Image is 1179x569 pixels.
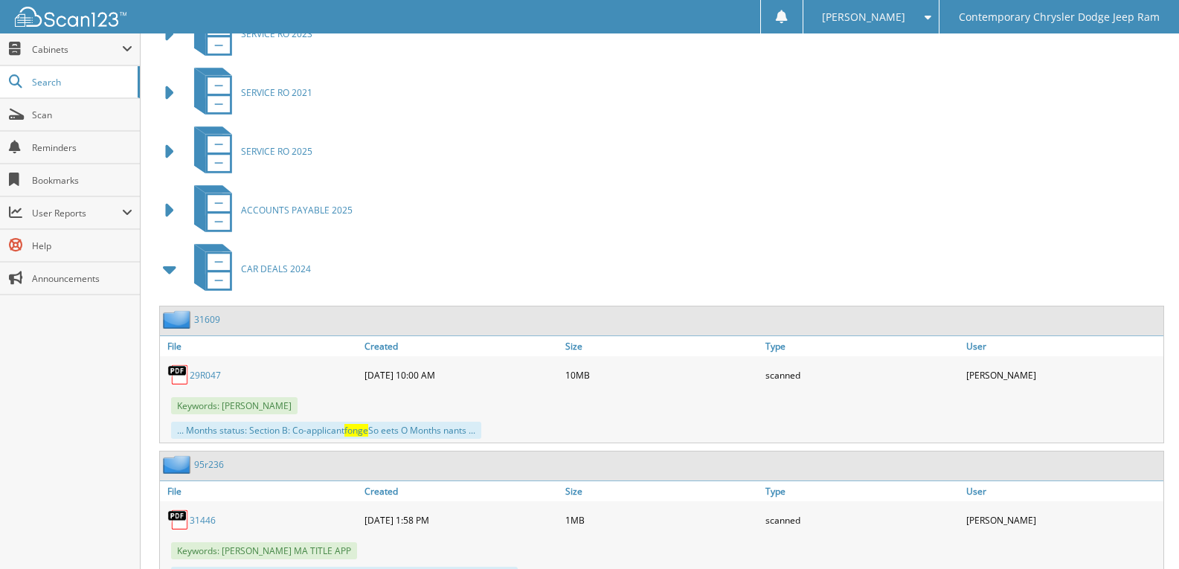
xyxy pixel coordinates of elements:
span: Contemporary Chrysler Dodge Jeep Ram [959,13,1160,22]
a: User [963,481,1163,501]
span: CAR DEALS 2024 [241,263,311,275]
span: SERVICE RO 2025 [241,145,312,158]
span: fonge [344,424,368,437]
span: Reminders [32,141,132,154]
div: [DATE] 1:58 PM [361,505,562,535]
div: scanned [762,505,963,535]
span: Help [32,240,132,252]
a: SERVICE RO 2025 [185,122,312,181]
img: PDF.png [167,509,190,531]
img: PDF.png [167,364,190,386]
a: SERVICE RO 2023 [185,4,312,63]
span: ACCOUNTS PAYABLE 2025 [241,204,353,216]
a: Created [361,481,562,501]
a: 31446 [190,514,216,527]
a: 29R047 [190,369,221,382]
span: SERVICE RO 2021 [241,86,312,99]
a: Type [762,336,963,356]
a: User [963,336,1163,356]
span: Bookmarks [32,174,132,187]
div: 10MB [562,360,762,390]
span: Announcements [32,272,132,285]
a: 31609 [194,313,220,326]
span: Keywords: [PERSON_NAME] [171,397,298,414]
span: User Reports [32,207,122,219]
span: [PERSON_NAME] [822,13,905,22]
span: SERVICE RO 2023 [241,28,312,40]
a: 95r236 [194,458,224,471]
img: scan123-logo-white.svg [15,7,126,27]
span: Scan [32,109,132,121]
a: CAR DEALS 2024 [185,240,311,298]
a: Size [562,481,762,501]
div: 1MB [562,505,762,535]
img: folder2.png [163,310,194,329]
div: [PERSON_NAME] [963,505,1163,535]
a: SERVICE RO 2021 [185,63,312,122]
span: Cabinets [32,43,122,56]
div: scanned [762,360,963,390]
span: Keywords: [PERSON_NAME] MA TITLE APP [171,542,357,559]
a: Type [762,481,963,501]
a: File [160,481,361,501]
a: Created [361,336,562,356]
div: [PERSON_NAME] [963,360,1163,390]
a: Size [562,336,762,356]
div: ... Months status: Section B: Co-applicant So eets O Months nants ... [171,422,481,439]
a: ACCOUNTS PAYABLE 2025 [185,181,353,240]
span: Search [32,76,130,89]
a: File [160,336,361,356]
img: folder2.png [163,455,194,474]
div: [DATE] 10:00 AM [361,360,562,390]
